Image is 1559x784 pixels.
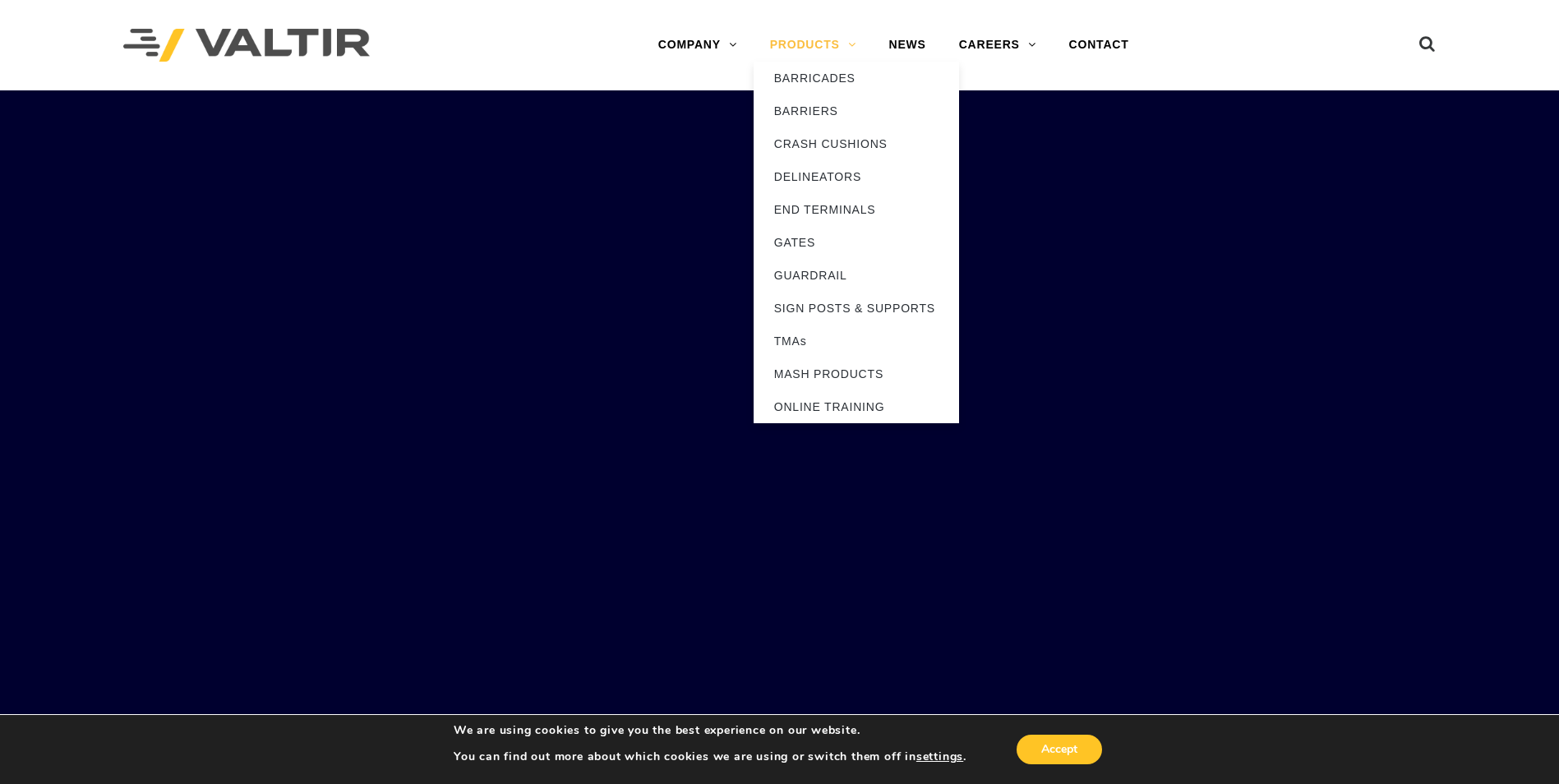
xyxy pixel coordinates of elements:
[754,62,959,95] a: BARRICADES
[754,357,959,390] a: MASH PRODUCTS
[454,723,966,738] p: We are using cookies to give you the best experience on our website.
[754,325,959,357] a: TMAs
[754,292,959,325] a: SIGN POSTS & SUPPORTS
[754,95,959,127] a: BARRIERS
[123,29,370,62] img: Valtir
[916,749,963,764] button: settings
[754,29,873,62] a: PRODUCTS
[754,193,959,226] a: END TERMINALS
[754,127,959,160] a: CRASH CUSHIONS
[754,390,959,423] a: ONLINE TRAINING
[754,226,959,259] a: GATES
[1017,735,1102,764] button: Accept
[1053,29,1146,62] a: CONTACT
[754,259,959,292] a: GUARDRAIL
[754,160,959,193] a: DELINEATORS
[642,29,754,62] a: COMPANY
[454,749,966,764] p: You can find out more about which cookies we are using or switch them off in .
[943,29,1053,62] a: CAREERS
[873,29,943,62] a: NEWS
